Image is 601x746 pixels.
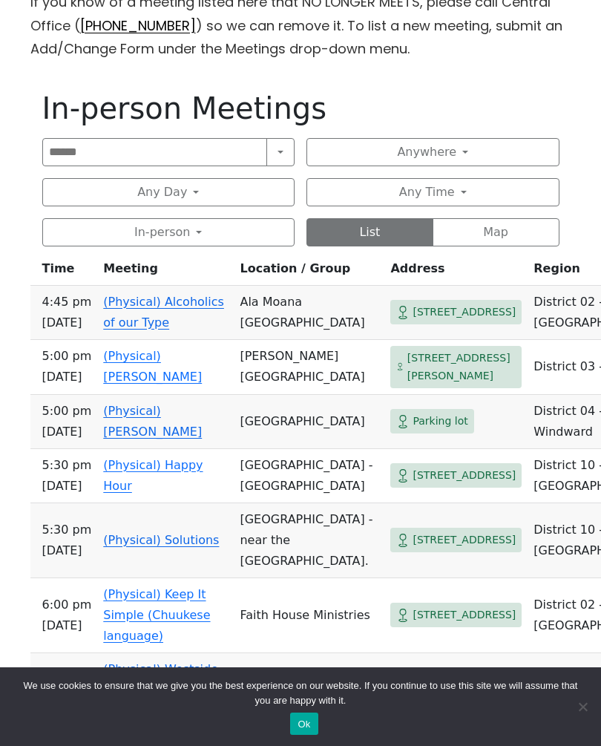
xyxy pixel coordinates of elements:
button: Any Time [306,178,559,206]
a: (Physical) Keep It Simple (Chuukese language) [103,587,210,643]
span: 5:00 PM [42,346,92,367]
a: (Physical) [PERSON_NAME] [103,404,202,439]
button: Search [266,138,295,166]
th: Meeting [97,258,234,286]
td: Faith House Ministries [234,578,384,653]
td: [PERSON_NAME][GEOGRAPHIC_DATA] [234,340,384,395]
span: [DATE] [42,313,92,333]
span: [DATE] [42,367,92,387]
button: Any Day [42,178,295,206]
th: Address [384,258,528,286]
button: List [306,218,433,246]
span: 5:30 PM [42,520,92,540]
span: Parking lot [413,412,467,431]
span: [STREET_ADDRESS][PERSON_NAME] [407,349,516,385]
span: [STREET_ADDRESS] [413,466,516,485]
td: [GEOGRAPHIC_DATA] - [GEOGRAPHIC_DATA] [234,449,384,503]
span: 6:00 PM [42,595,92,615]
span: [DATE] [42,615,92,636]
a: (Physical) Westside Womens Group--we've moved! [103,662,218,739]
span: [STREET_ADDRESS] [413,606,516,624]
th: Location / Group [234,258,384,286]
button: Map [433,218,559,246]
span: We use cookies to ensure that we give you the best experience on our website. If you continue to ... [22,678,579,708]
span: 5:30 PM [42,455,92,476]
span: [STREET_ADDRESS] [413,303,516,321]
td: [GEOGRAPHIC_DATA] - near the [GEOGRAPHIC_DATA]. [234,503,384,578]
span: [DATE] [42,540,92,561]
a: (Physical) Solutions [103,533,219,547]
a: (Physical) [PERSON_NAME] [103,349,202,384]
span: [STREET_ADDRESS] [413,531,516,549]
span: [DATE] [42,422,92,442]
a: [PHONE_NUMBER] [80,16,196,35]
a: (Physical) Happy Hour [103,458,203,493]
button: Ok [290,713,318,735]
span: [DATE] [42,476,92,497]
input: Search [42,138,268,166]
span: No [575,699,590,714]
button: In-person [42,218,295,246]
td: [GEOGRAPHIC_DATA] [234,395,384,449]
button: Anywhere [306,138,559,166]
span: 4:45 PM [42,292,92,313]
span: 5:00 PM [42,401,92,422]
h1: In-person Meetings [42,91,559,126]
td: Ala Moana [GEOGRAPHIC_DATA] [234,286,384,340]
th: Time [30,258,98,286]
a: (Physical) Alcoholics of our Type [103,295,224,330]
